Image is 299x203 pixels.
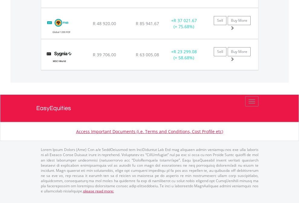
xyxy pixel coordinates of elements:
[174,49,197,54] span: R 23 299.08
[228,16,251,25] a: Buy More
[228,47,251,56] a: Buy More
[36,95,263,122] a: EasyEquities
[136,52,159,57] span: R 63 005.08
[174,18,197,23] span: R 37 021.67
[44,16,79,37] img: TFSA.FNBEQF.png
[214,16,226,25] a: Sell
[44,47,75,68] img: TFSA.SYGWD.png
[83,188,114,194] a: please read more:
[93,21,116,26] span: R 48 920.00
[93,52,116,57] span: R 39 706.00
[165,49,203,61] div: + (+ 58.68%)
[136,21,159,26] span: R 85 941.67
[76,129,223,134] a: Access Important Documents (i.e. Terms and Conditions, Cost Profile etc)
[165,18,203,30] div: + (+ 75.68%)
[214,47,226,56] a: Sell
[41,147,258,194] p: Lorem Ipsum Dolors (Ame) Con a/e SeddOeiusmod tem InciDiduntut Lab Etd mag aliquaen admin veniamq...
